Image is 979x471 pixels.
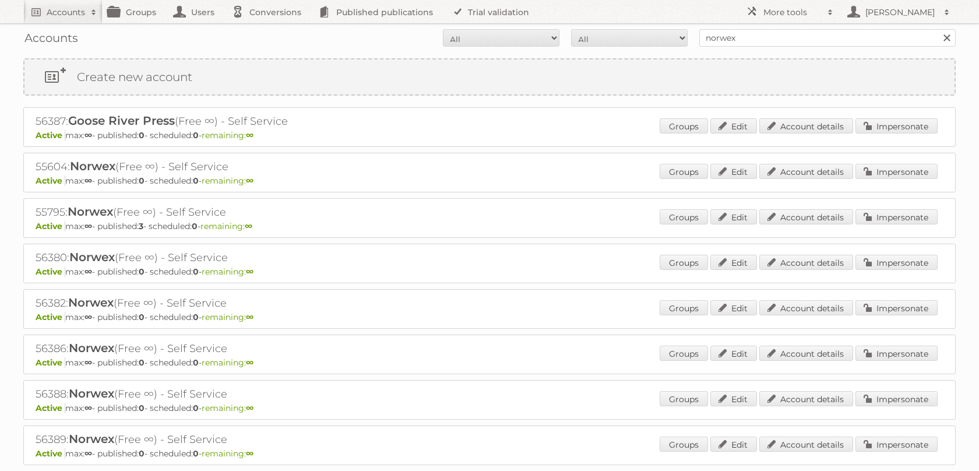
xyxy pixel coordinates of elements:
h2: Accounts [47,6,85,18]
p: max: - published: - scheduled: - [36,312,943,322]
strong: 0 [192,221,198,231]
h2: 56389: (Free ∞) - Self Service [36,432,443,447]
a: Impersonate [855,437,938,452]
a: Edit [710,209,757,224]
a: Account details [759,300,853,315]
a: Groups [660,346,708,361]
span: remaining: [202,357,253,368]
strong: 0 [193,448,199,459]
strong: 0 [139,175,145,186]
a: Edit [710,391,757,406]
a: Account details [759,164,853,179]
span: Active [36,266,65,277]
span: Active [36,130,65,140]
strong: 0 [139,357,145,368]
span: remaining: [202,312,253,322]
strong: ∞ [84,403,92,413]
span: Active [36,312,65,322]
h2: 56382: (Free ∞) - Self Service [36,296,443,311]
h2: [PERSON_NAME] [862,6,938,18]
strong: 0 [193,130,199,140]
strong: 0 [193,357,199,368]
strong: 3 [139,221,143,231]
span: Active [36,221,65,231]
a: Edit [710,255,757,270]
h2: 56386: (Free ∞) - Self Service [36,341,443,356]
a: Groups [660,255,708,270]
strong: ∞ [84,448,92,459]
span: remaining: [202,175,253,186]
strong: 0 [139,312,145,322]
strong: 0 [139,448,145,459]
span: Norwex [68,296,114,310]
strong: ∞ [84,357,92,368]
strong: ∞ [245,221,252,231]
p: max: - published: - scheduled: - [36,221,943,231]
a: Impersonate [855,346,938,361]
a: Account details [759,209,853,224]
h2: 55795: (Free ∞) - Self Service [36,205,443,220]
a: Account details [759,255,853,270]
span: remaining: [202,130,253,140]
strong: ∞ [246,357,253,368]
h2: 56380: (Free ∞) - Self Service [36,250,443,265]
span: Norwex [69,432,114,446]
strong: ∞ [84,221,92,231]
a: Edit [710,118,757,133]
span: Norwex [69,341,114,355]
strong: ∞ [246,448,253,459]
a: Edit [710,346,757,361]
strong: 0 [139,403,145,413]
a: Edit [710,300,757,315]
h2: 56387: (Free ∞) - Self Service [36,114,443,129]
a: Account details [759,346,853,361]
span: Goose River Press [68,114,175,128]
p: max: - published: - scheduled: - [36,266,943,277]
strong: ∞ [84,312,92,322]
h2: More tools [763,6,822,18]
a: Groups [660,118,708,133]
p: max: - published: - scheduled: - [36,175,943,186]
span: remaining: [200,221,252,231]
span: Norwex [69,250,115,264]
a: Groups [660,209,708,224]
span: Active [36,403,65,413]
a: Groups [660,164,708,179]
a: Impersonate [855,118,938,133]
span: remaining: [202,403,253,413]
a: Impersonate [855,391,938,406]
span: Active [36,175,65,186]
strong: 0 [193,175,199,186]
strong: ∞ [246,312,253,322]
span: Norwex [70,159,115,173]
a: Groups [660,437,708,452]
strong: 0 [139,266,145,277]
a: Groups [660,391,708,406]
span: Active [36,448,65,459]
strong: ∞ [246,403,253,413]
strong: 0 [193,312,199,322]
a: Edit [710,437,757,452]
h2: 56388: (Free ∞) - Self Service [36,386,443,402]
a: Account details [759,437,853,452]
span: remaining: [202,266,253,277]
a: Impersonate [855,209,938,224]
span: Norwex [68,205,113,219]
strong: 0 [193,266,199,277]
span: remaining: [202,448,253,459]
strong: ∞ [246,175,253,186]
strong: ∞ [246,266,253,277]
p: max: - published: - scheduled: - [36,357,943,368]
a: Groups [660,300,708,315]
a: Impersonate [855,255,938,270]
p: max: - published: - scheduled: - [36,448,943,459]
a: Edit [710,164,757,179]
p: max: - published: - scheduled: - [36,403,943,413]
a: Account details [759,391,853,406]
a: Impersonate [855,164,938,179]
strong: ∞ [84,130,92,140]
strong: 0 [139,130,145,140]
strong: ∞ [84,175,92,186]
p: max: - published: - scheduled: - [36,130,943,140]
a: Impersonate [855,300,938,315]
